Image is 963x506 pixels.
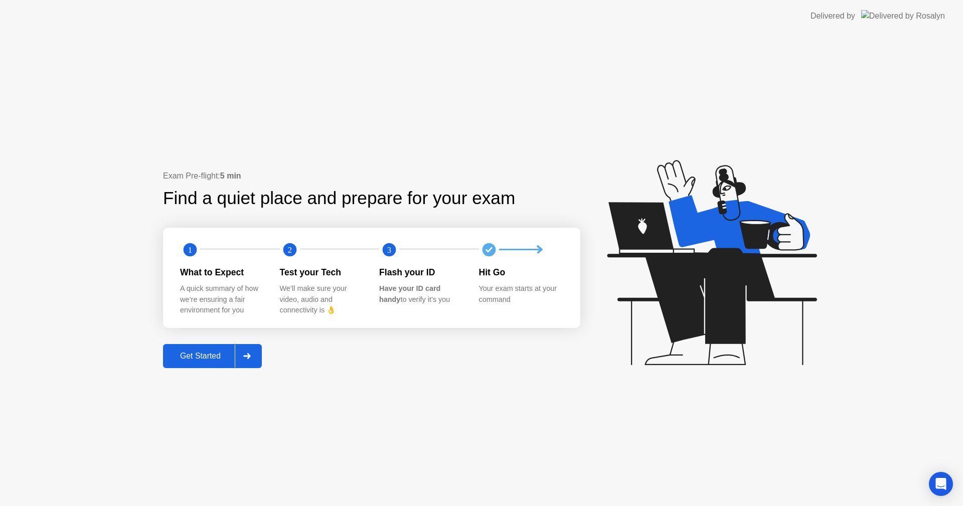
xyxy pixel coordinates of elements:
div: Exam Pre-flight: [163,170,580,182]
text: 2 [287,245,291,254]
div: to verify it’s you [379,283,463,305]
div: Open Intercom Messenger [929,472,953,496]
text: 1 [188,245,192,254]
div: Get Started [166,352,235,361]
div: What to Expect [180,266,264,279]
img: Delivered by Rosalyn [861,10,945,22]
b: 5 min [220,172,241,180]
text: 3 [387,245,391,254]
div: Hit Go [479,266,563,279]
div: Test your Tech [280,266,364,279]
div: Your exam starts at your command [479,283,563,305]
button: Get Started [163,344,262,368]
div: We’ll make sure your video, audio and connectivity is 👌 [280,283,364,316]
b: Have your ID card handy [379,284,440,303]
div: Flash your ID [379,266,463,279]
div: Delivered by [811,10,855,22]
div: A quick summary of how we’re ensuring a fair environment for you [180,283,264,316]
div: Find a quiet place and prepare for your exam [163,185,517,212]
